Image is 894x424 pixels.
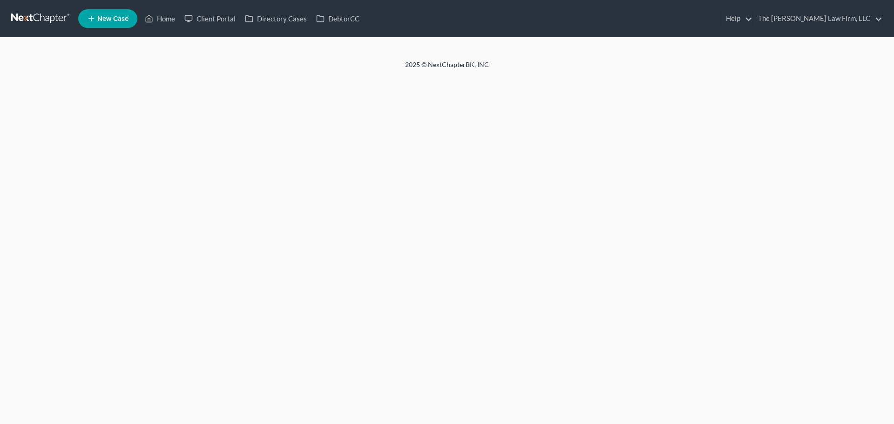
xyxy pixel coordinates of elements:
a: Help [721,10,752,27]
a: Home [140,10,180,27]
a: DebtorCC [312,10,364,27]
a: Client Portal [180,10,240,27]
new-legal-case-button: New Case [78,9,137,28]
a: Directory Cases [240,10,312,27]
div: 2025 © NextChapterBK, INC [182,60,712,77]
a: The [PERSON_NAME] Law Firm, LLC [753,10,882,27]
